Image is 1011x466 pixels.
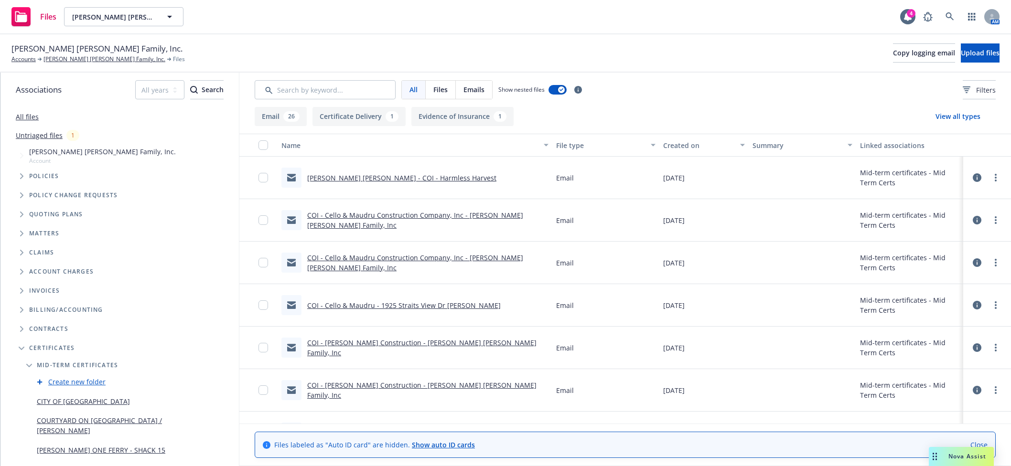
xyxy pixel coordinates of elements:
span: [PERSON_NAME] [PERSON_NAME] Family, Inc. [11,42,183,55]
a: more [990,172,1001,183]
button: Evidence of Insurance [411,107,514,126]
div: Search [190,81,224,99]
span: Email [556,385,574,395]
div: Created on [663,140,734,150]
span: All [409,85,418,95]
span: Claims [29,250,54,255]
a: more [990,384,1001,396]
a: COI - Cello & Maudru - 1925 Straits View Dr [PERSON_NAME] [307,301,501,310]
span: [PERSON_NAME] [PERSON_NAME] Family, Inc. [72,12,155,22]
a: [PERSON_NAME] [PERSON_NAME] Family, Inc. [43,55,165,64]
a: more [990,299,1001,311]
svg: Search [190,86,198,94]
input: Search by keyword... [255,80,396,99]
input: Toggle Row Selected [258,215,268,225]
span: Files [40,13,56,21]
div: 1 [66,130,79,141]
span: Files [433,85,448,95]
span: Emails [463,85,484,95]
span: Upload files [961,48,1000,57]
a: [PERSON_NAME] ONE FERRY - SHACK 15 [37,445,165,455]
span: [DATE] [663,385,685,395]
a: more [990,214,1001,226]
a: more [990,257,1001,268]
a: Report a Bug [918,7,937,26]
input: Select all [258,140,268,150]
span: Matters [29,231,59,236]
button: Summary [749,134,856,157]
span: Policy change requests [29,192,118,198]
span: Files labeled as "Auto ID card" are hidden. [274,440,475,450]
div: 1 [494,111,506,122]
button: Created on [659,134,749,157]
span: [DATE] [663,258,685,268]
div: Mid-term certificates - Mid Term Certs [860,253,959,273]
button: [PERSON_NAME] [PERSON_NAME] Family, Inc. [64,7,183,26]
input: Toggle Row Selected [258,343,268,352]
button: Copy logging email [893,43,955,63]
span: Copy logging email [893,48,955,57]
div: Mid-term certificates - Mid Term Certs [860,168,959,188]
div: Tree Example [0,145,239,300]
a: Accounts [11,55,36,64]
a: COURTYARD ON [GEOGRAPHIC_DATA] / [PERSON_NAME] [37,415,189,435]
span: Contracts [29,326,68,332]
div: Mid-term certificates - Mid Term Certs [860,423,959,443]
button: Filters [963,80,996,99]
button: Nova Assist [929,447,994,466]
a: COI - Cello & Maudru Construction Company, Inc - [PERSON_NAME] [PERSON_NAME] Family, Inc [307,253,523,272]
div: 4 [907,9,915,18]
span: Email [556,300,574,310]
a: COI - [PERSON_NAME] Construction - [PERSON_NAME] [PERSON_NAME] Family, Inc [307,381,537,400]
span: Email [556,343,574,353]
span: Show nested files [498,85,545,94]
a: Search [940,7,959,26]
button: Email [255,107,307,126]
span: Filters [963,85,996,95]
div: Linked associations [860,140,959,150]
span: Certificates [29,345,75,351]
div: 26 [283,111,300,122]
button: Upload files [961,43,1000,63]
button: Name [278,134,552,157]
a: Untriaged files [16,130,63,140]
a: All files [16,112,39,121]
button: Certificate Delivery [312,107,406,126]
a: Switch app [962,7,981,26]
span: Nova Assist [948,452,986,460]
a: [PERSON_NAME] [PERSON_NAME] - COI - Harmless Harvest [307,173,496,182]
span: Account [29,157,176,165]
div: Mid-term certificates - Mid Term Certs [860,380,959,400]
a: Create new folder [48,377,106,387]
div: Mid-term certificates - Mid Term Certs [860,210,959,230]
input: Toggle Row Selected [258,385,268,395]
span: Email [556,258,574,268]
div: Drag to move [929,447,941,466]
span: Invoices [29,288,60,294]
span: [DATE] [663,173,685,183]
div: Mid-term certificates - Mid Term Certs [860,295,959,315]
a: Close [970,440,988,450]
div: Mid-term certificates - Mid Term Certs [860,338,959,358]
button: File type [552,134,659,157]
span: [DATE] [663,343,685,353]
button: View all types [920,107,996,126]
span: Mid-term certificates [37,362,118,368]
a: COI - Cello & Maudru Construction Company, Inc - [PERSON_NAME] [PERSON_NAME] Family, Inc [307,211,523,230]
div: File type [556,140,645,150]
input: Toggle Row Selected [258,173,268,182]
span: Email [556,173,574,183]
span: Quoting plans [29,212,83,217]
a: CITY OF [GEOGRAPHIC_DATA] [37,396,130,406]
a: Re: COI - Basin Street Properties - [PERSON_NAME] [PERSON_NAME] Family, Inc [307,423,526,442]
input: Toggle Row Selected [258,300,268,310]
div: Summary [753,140,841,150]
button: Linked associations [856,134,963,157]
span: Email [556,215,574,225]
span: [DATE] [663,215,685,225]
span: Filters [976,85,996,95]
span: Billing/Accounting [29,307,103,313]
span: Associations [16,84,62,96]
span: Policies [29,173,59,179]
div: 1 [386,111,398,122]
